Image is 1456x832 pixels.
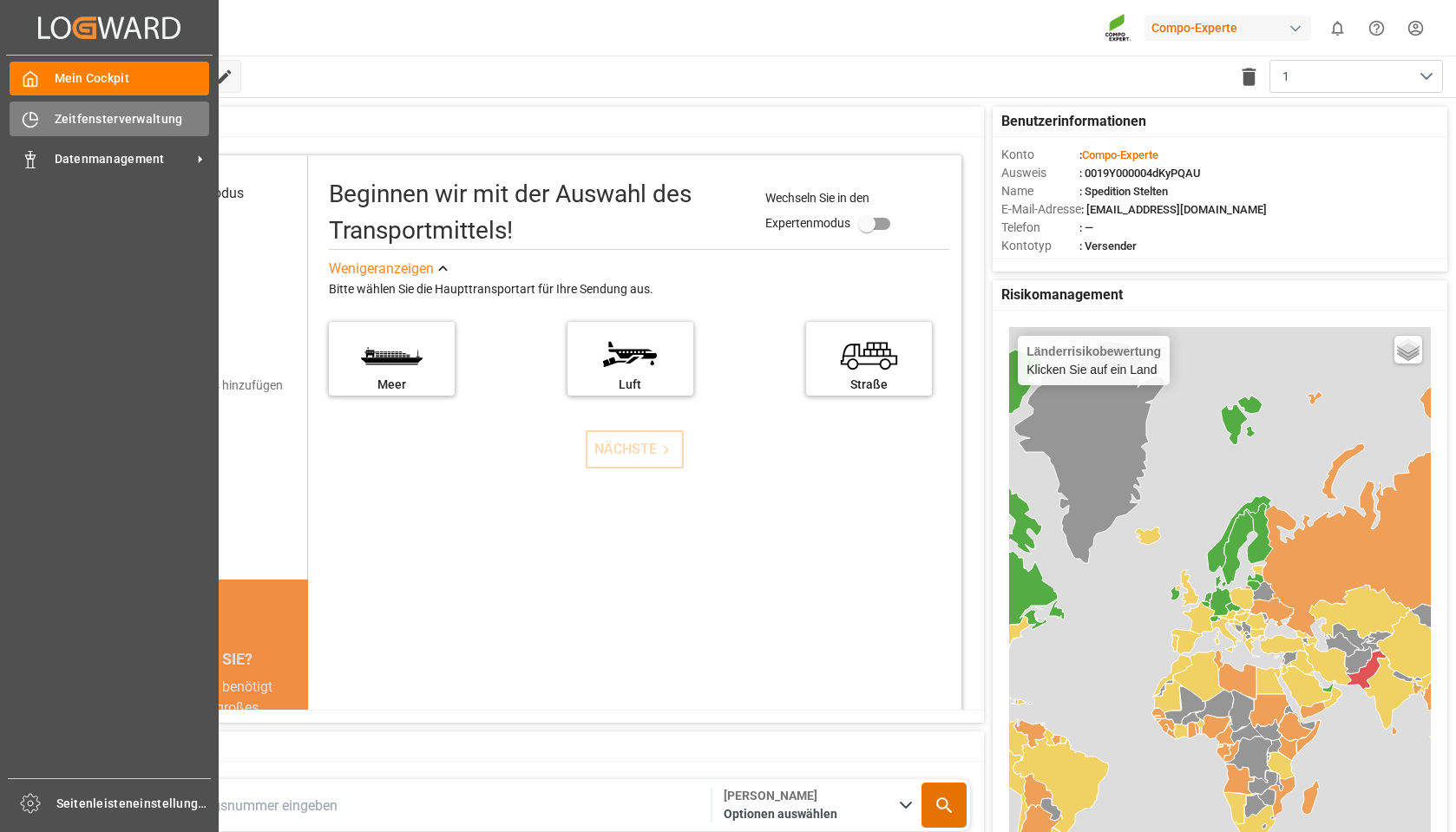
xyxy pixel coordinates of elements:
button: Menü öffnen [718,783,916,827]
img: Screenshot%202023-09-29%20at%2010.02.21.png_1712312052.png [1105,13,1132,43]
font: Bitte wählen Sie die Haupttransportart für Ihre Sendung aus. [329,282,653,296]
a: Zeitfensterverwaltung [10,102,209,135]
font: Benutzerinformationen [1001,113,1146,129]
font: Ausweis [1001,166,1046,180]
font: Name [1001,184,1033,198]
font: Kontotyp [1001,239,1052,252]
font: Klicken Sie auf ein Land [1026,363,1157,377]
button: Hilfecenter [1357,9,1396,48]
a: Mein Cockpit [10,62,209,95]
font: Mein Cockpit [55,71,129,85]
font: Meer [377,377,406,391]
font: Länderrisikobewertung [1026,344,1161,358]
font: Optionen auswählen [724,807,837,821]
button: Menü öffnen [1269,60,1443,93]
font: Versanddetails hinzufügen [139,378,283,392]
font: Transportmodus auswählen [142,185,244,222]
font: : [1079,148,1082,161]
font: : 0019Y000004dKyPQAU [1079,167,1201,180]
font: Compo-Experte [1151,21,1237,35]
button: NÄCHSTE [586,430,684,468]
font: Datenmanagement [55,152,165,166]
font: NÄCHSTE [594,441,657,457]
font: : Spedition Stelten [1079,185,1168,198]
font: 1 [1282,69,1289,83]
font: Wechseln Sie in den Expertenmodus [765,191,869,230]
font: Konto [1001,147,1034,161]
font: Risikomanagement [1001,286,1123,303]
font: Zeitfensterverwaltung [55,112,183,126]
font: Compo-Experte [1082,148,1158,161]
font: anzeigen [378,260,434,277]
font: E-Mail-Adresse [1001,202,1081,216]
div: Beginnen wir mit der Auswahl des Transportmittels! [329,176,748,249]
font: [PERSON_NAME] [724,789,817,803]
font: : Versender [1079,239,1137,252]
button: Compo-Experte [1144,11,1318,44]
font: : [EMAIL_ADDRESS][DOMAIN_NAME] [1081,203,1267,216]
font: Weniger [329,260,378,277]
button: zeige 0 neue Benachrichtigungen [1318,9,1357,48]
font: Beginnen wir mit der Auswahl des Transportmittels! [329,180,692,245]
input: Container-/Buchungsnummer eingeben [84,783,705,827]
font: Straße [850,377,888,391]
a: Ebenen [1394,336,1422,364]
font: Telefon [1001,220,1040,234]
font: Luft [619,377,641,391]
font: : — [1079,221,1093,234]
font: Seitenleisteneinstellungen [56,796,213,810]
